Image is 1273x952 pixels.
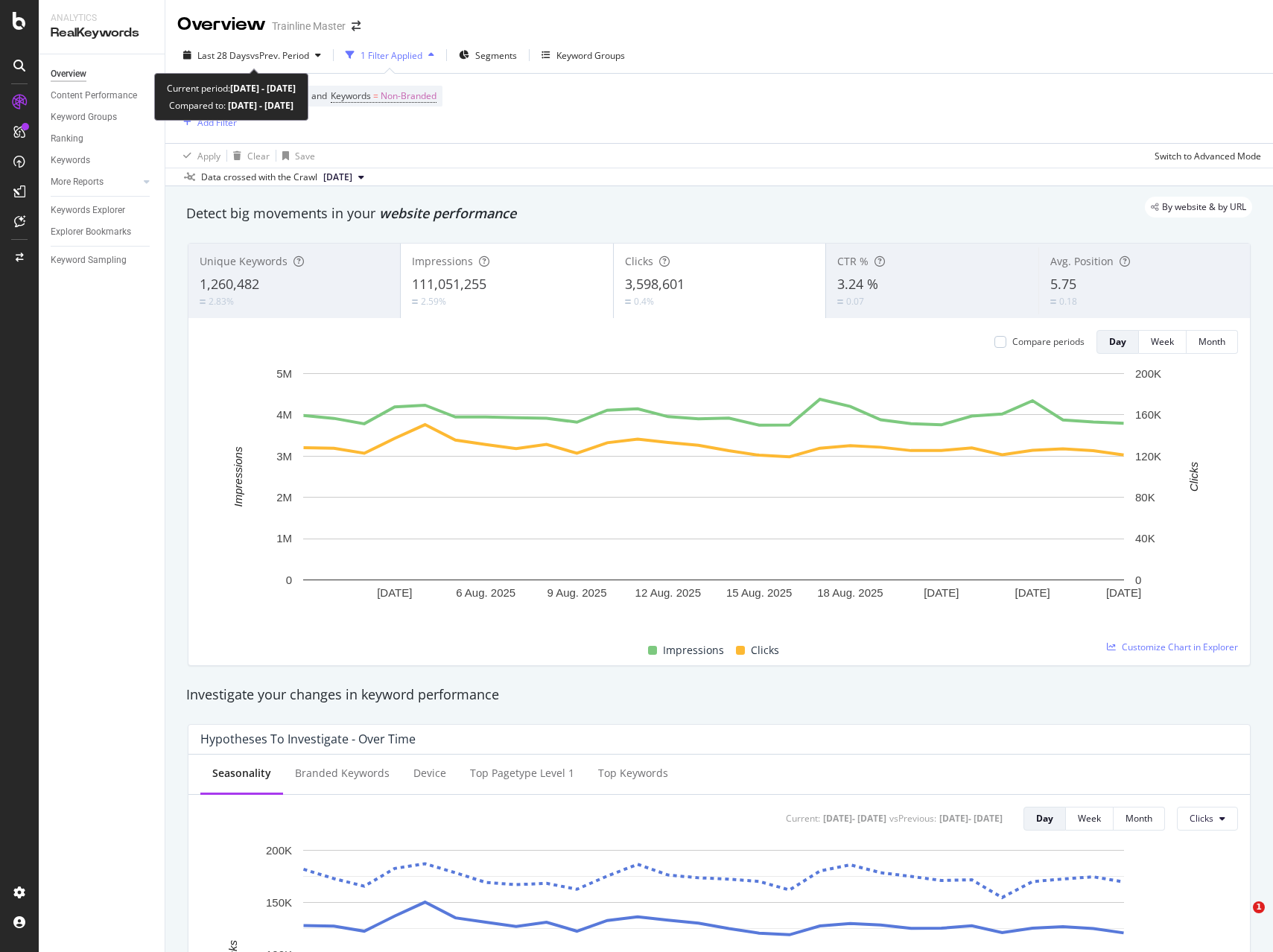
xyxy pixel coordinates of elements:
div: Investigate your changes in keyword performance [186,685,1252,705]
span: Avg. Position [1050,254,1114,268]
div: Explorer Bookmarks [51,224,131,240]
b: [DATE] - [DATE] [226,99,293,112]
a: Content Performance [51,88,154,104]
button: Day [1096,330,1139,354]
img: Equal [625,299,631,304]
div: Switch to Advanced Mode [1155,150,1261,162]
div: More Reports [51,174,104,190]
button: Segments [453,43,523,67]
div: Analytics [51,12,153,25]
div: Current period: [167,80,296,97]
div: Overview [51,66,86,82]
text: 15 Aug. 2025 [726,586,792,599]
text: 6 Aug. 2025 [456,586,515,599]
div: Ranking [51,131,83,147]
button: Keyword Groups [536,43,631,67]
div: [DATE] - [DATE] [823,812,886,825]
text: 5M [276,367,292,380]
div: Keywords [51,153,90,168]
span: 1,260,482 [200,275,259,293]
span: = [373,89,378,102]
text: 200K [1135,367,1161,380]
span: By website & by URL [1162,203,1246,212]
text: 0 [286,574,292,586]
button: Week [1139,330,1187,354]
div: arrow-right-arrow-left [352,21,361,31]
button: Month [1114,807,1165,831]
svg: A chart. [200,366,1227,624]
span: Last 28 Days [197,49,250,62]
span: 5.75 [1050,275,1076,293]
span: Clicks [625,254,653,268]
button: Clear [227,144,270,168]
div: 0.18 [1059,295,1077,308]
div: [DATE] - [DATE] [939,812,1003,825]
text: 2M [276,491,292,504]
button: Day [1023,807,1066,831]
div: Month [1199,335,1225,348]
span: CTR % [837,254,869,268]
button: Switch to Advanced Mode [1149,144,1261,168]
text: 4M [276,408,292,421]
button: Apply [177,144,220,168]
text: 3M [276,450,292,463]
div: 0.4% [634,295,654,308]
a: Overview [51,66,154,82]
text: Impressions [232,446,244,507]
span: Impressions [412,254,473,268]
a: Keyword Sampling [51,253,154,268]
span: 2025 Aug. 24th [323,171,352,184]
span: Segments [475,49,517,62]
span: Impressions [663,641,724,659]
div: Keyword Groups [51,110,117,125]
div: Week [1078,812,1101,825]
text: 80K [1135,491,1155,504]
span: 111,051,255 [412,275,486,293]
div: Keywords Explorer [51,203,125,218]
div: Content Performance [51,88,137,104]
div: Hypotheses to Investigate - Over Time [200,732,416,746]
text: 120K [1135,450,1161,463]
text: 160K [1135,408,1161,421]
div: 2.59% [421,295,446,308]
button: Week [1066,807,1114,831]
text: 40K [1135,532,1155,545]
a: Keyword Groups [51,110,154,125]
div: Apply [197,150,220,162]
div: 1 Filter Applied [361,49,422,62]
text: 0 [1135,574,1141,586]
div: Day [1036,812,1053,825]
div: Day [1109,335,1126,348]
div: legacy label [1145,197,1252,218]
button: Add Filter [177,113,237,131]
div: Current: [786,812,820,825]
img: Equal [412,299,418,304]
div: Compared to: [169,97,293,114]
div: Week [1151,335,1174,348]
text: 12 Aug. 2025 [635,586,701,599]
span: Keywords [331,89,371,102]
span: Customize Chart in Explorer [1122,641,1238,653]
span: 3,598,601 [625,275,685,293]
a: Keywords [51,153,154,168]
div: Seasonality [212,766,271,781]
div: 0.07 [846,295,864,308]
div: vs Previous : [889,812,936,825]
div: Clear [247,150,270,162]
div: Top pagetype Level 1 [470,766,574,781]
span: Clicks [751,641,779,659]
button: Month [1187,330,1238,354]
div: Compare periods [1012,335,1085,348]
img: Equal [1050,299,1056,304]
b: [DATE] - [DATE] [230,82,296,95]
div: Keyword Groups [556,49,625,62]
text: [DATE] [1015,586,1050,599]
div: Top Keywords [598,766,668,781]
iframe: Intercom live chat [1222,901,1258,937]
text: [DATE] [924,586,959,599]
span: Unique Keywords [200,254,288,268]
button: 1 Filter Applied [340,43,440,67]
div: Overview [177,12,266,37]
a: Ranking [51,131,154,147]
span: Clicks [1190,812,1213,825]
